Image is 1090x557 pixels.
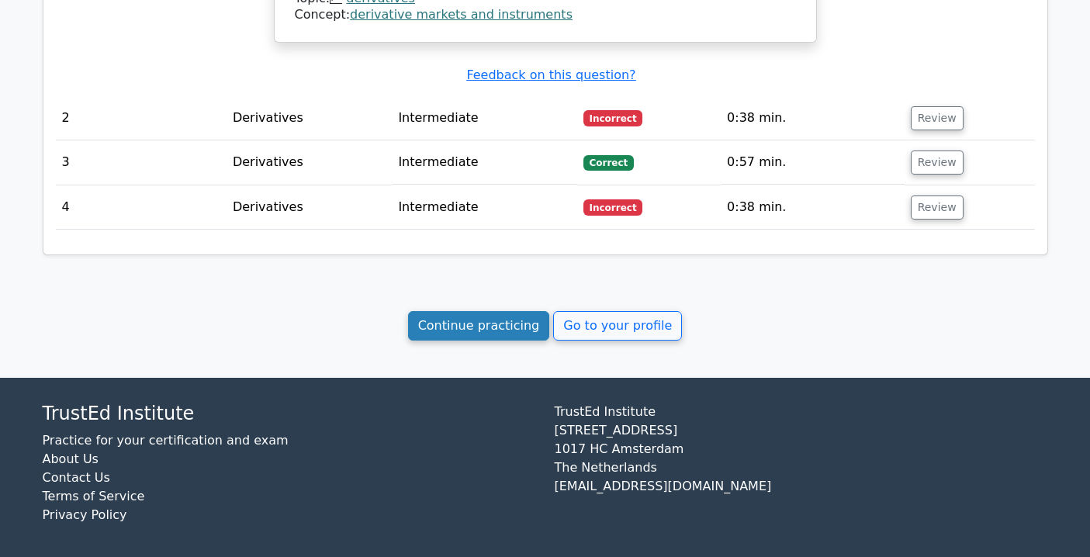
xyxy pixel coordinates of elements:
button: Review [911,106,964,130]
td: Intermediate [392,140,576,185]
td: 0:57 min. [721,140,905,185]
span: Correct [583,155,634,171]
span: Incorrect [583,199,643,215]
div: TrustEd Institute [STREET_ADDRESS] 1017 HC Amsterdam The Netherlands [EMAIL_ADDRESS][DOMAIN_NAME] [545,403,1057,537]
a: Feedback on this question? [466,67,635,82]
td: 4 [56,185,227,230]
a: Contact Us [43,470,110,485]
a: Go to your profile [553,311,682,341]
button: Review [911,150,964,175]
td: 3 [56,140,227,185]
button: Review [911,195,964,220]
a: Continue practicing [408,311,550,341]
td: Derivatives [227,96,392,140]
span: Incorrect [583,110,643,126]
td: Intermediate [392,185,576,230]
a: About Us [43,451,99,466]
td: Derivatives [227,140,392,185]
td: 2 [56,96,227,140]
h4: TrustEd Institute [43,403,536,425]
td: Intermediate [392,96,576,140]
a: Practice for your certification and exam [43,433,289,448]
td: Derivatives [227,185,392,230]
td: 0:38 min. [721,185,905,230]
a: derivative markets and instruments [350,7,573,22]
a: Terms of Service [43,489,145,503]
div: Concept: [295,7,796,23]
td: 0:38 min. [721,96,905,140]
a: Privacy Policy [43,507,127,522]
